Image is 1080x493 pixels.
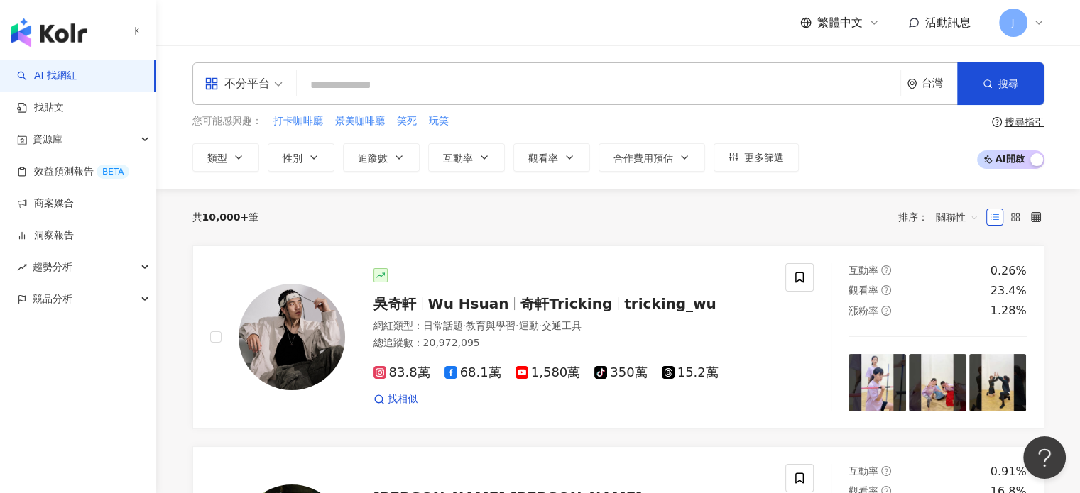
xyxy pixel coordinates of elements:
[396,113,418,129] button: 笑死
[192,143,259,172] button: 類型
[335,114,385,128] span: 景美咖啡廳
[998,78,1018,89] span: 搜尋
[428,295,509,312] span: Wu Hsuan
[594,365,647,380] span: 350萬
[192,114,262,128] span: 您可能感興趣：
[613,153,673,164] span: 合作費用預估
[538,320,541,331] span: ·
[273,113,324,129] button: 打卡咖啡廳
[907,79,917,89] span: environment
[192,245,1044,429] a: KOL Avatar吳奇軒Wu Hsuan奇軒Trickingtricking_wu網紅類型：日常話題·教育與學習·運動·交通工具總追蹤數：20,972,09583.8萬68.1萬1,580萬3...
[373,365,430,380] span: 83.8萬
[202,211,249,223] span: 10,000+
[443,153,473,164] span: 互動率
[516,365,581,380] span: 1,580萬
[192,211,259,223] div: 共 筆
[17,196,74,211] a: 商案媒合
[599,143,705,172] button: 合作費用預估
[1011,15,1014,31] span: J
[33,283,72,315] span: 競品分析
[881,306,891,316] span: question-circle
[388,392,418,406] span: 找相似
[466,320,516,331] span: 教育與學習
[849,305,878,316] span: 漲粉率
[204,72,270,95] div: 不分平台
[207,153,227,164] span: 類型
[463,320,466,331] span: ·
[239,284,345,390] img: KOL Avatar
[17,228,74,243] a: 洞察報告
[513,143,590,172] button: 觀看率
[373,392,418,406] a: 找相似
[429,114,449,128] span: 玩笑
[849,265,878,276] span: 互動率
[204,77,219,91] span: appstore
[444,365,501,380] span: 68.1萬
[909,354,966,411] img: post-image
[528,153,558,164] span: 觀看率
[817,15,863,31] span: 繁體中文
[991,303,1027,318] div: 1.28%
[744,152,784,163] span: 更多篩選
[358,153,388,164] span: 追蹤數
[11,18,87,47] img: logo
[936,206,978,228] span: 關聯性
[925,16,971,29] span: 活動訊息
[881,265,891,275] span: question-circle
[268,143,334,172] button: 性別
[428,113,449,129] button: 玩笑
[373,319,769,333] div: 網紅類型 ：
[881,285,891,295] span: question-circle
[520,295,612,312] span: 奇軒Tricking
[849,354,906,411] img: post-image
[849,284,878,296] span: 觀看率
[1005,116,1044,128] div: 搜尋指引
[898,206,986,228] div: 排序：
[17,69,77,83] a: searchAI 找網紅
[334,113,386,129] button: 景美咖啡廳
[662,365,719,380] span: 15.2萬
[273,114,323,128] span: 打卡咖啡廳
[33,123,62,155] span: 資源庫
[373,336,769,350] div: 總追蹤數 ： 20,972,095
[714,143,799,172] button: 更多篩選
[373,295,416,312] span: 吳奇軒
[624,295,716,312] span: tricking_wu
[542,320,582,331] span: 交通工具
[991,283,1027,299] div: 23.4%
[33,251,72,283] span: 趨勢分析
[991,263,1027,279] div: 0.26%
[17,165,129,179] a: 效益預測報告BETA
[518,320,538,331] span: 運動
[283,153,302,164] span: 性別
[992,117,1002,127] span: question-circle
[17,101,64,115] a: 找貼文
[516,320,518,331] span: ·
[343,143,420,172] button: 追蹤數
[1023,436,1066,479] iframe: Help Scout Beacon - Open
[881,466,891,476] span: question-circle
[423,320,463,331] span: 日常話題
[957,62,1044,105] button: 搜尋
[17,262,27,272] span: rise
[922,77,957,89] div: 台灣
[849,465,878,477] span: 互動率
[397,114,417,128] span: 笑死
[428,143,505,172] button: 互動率
[969,354,1027,411] img: post-image
[991,464,1027,480] div: 0.91%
